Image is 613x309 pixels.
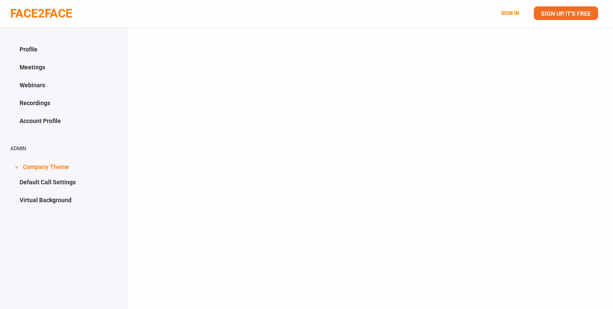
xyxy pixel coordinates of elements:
span: > [12,166,21,169]
a: SIGN IN [501,10,519,16]
h2: ADMIN [10,146,117,152]
a: Default Call Settings [10,174,117,190]
a: Webinars [10,77,117,93]
a: Virtual Background [10,192,117,208]
a: SIGN UP, IT'S FREE [534,6,598,20]
a: FACE2FACE [10,6,72,20]
a: Account Profile [10,113,117,129]
span: Company Theme [23,158,69,174]
a: Meetings [10,59,117,75]
a: Profile [10,41,117,57]
a: Recordings [10,95,117,111]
